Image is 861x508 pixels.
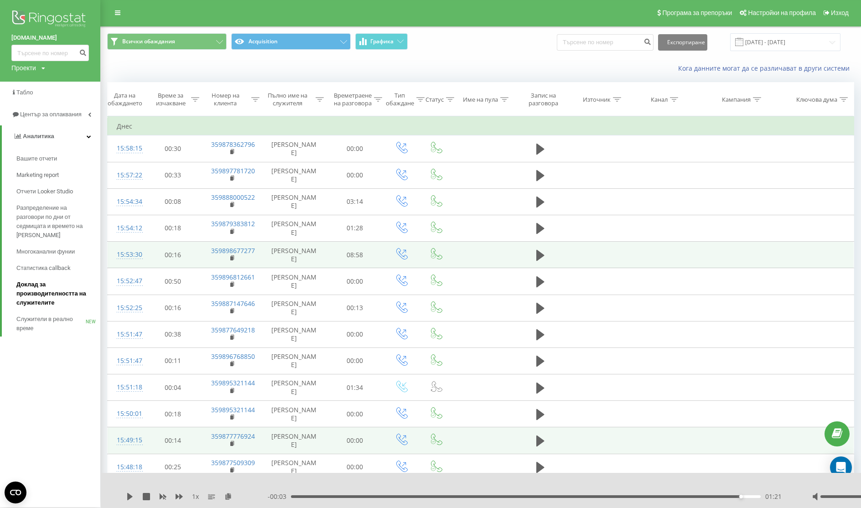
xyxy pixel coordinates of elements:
a: Многоканални фунии [16,244,100,260]
a: [DOMAIN_NAME] [11,33,89,42]
span: Отчети Looker Studio [16,187,73,196]
div: 15:52:25 [117,299,135,317]
div: 15:51:47 [117,352,135,370]
div: Име на пула [463,96,498,104]
td: 03:14 [326,188,384,215]
button: Експортиране [658,34,707,51]
div: Дата на обаждането [108,92,142,107]
a: 359887147646 [211,299,255,308]
a: Статистика callback [16,260,100,276]
span: Служители в реално време [16,315,86,333]
td: 00:33 [144,162,202,188]
td: [PERSON_NAME] [262,268,326,295]
td: 00:00 [326,454,384,480]
td: 00:18 [144,401,202,427]
td: 00:00 [326,135,384,162]
td: 00:08 [144,188,202,215]
a: 359895321144 [211,405,255,414]
td: 00:50 [144,268,202,295]
td: [PERSON_NAME] [262,401,326,427]
div: 15:52:47 [117,272,135,290]
td: 00:00 [326,268,384,295]
td: [PERSON_NAME] [262,321,326,347]
div: 15:54:34 [117,193,135,211]
span: - 00:03 [268,492,291,501]
div: Запис на разговора [521,92,565,107]
div: 15:51:18 [117,378,135,396]
td: [PERSON_NAME] [262,427,326,454]
a: Служители в реално времеNEW [16,311,100,337]
button: Всички обаждания [107,33,227,50]
td: [PERSON_NAME] [262,454,326,480]
img: Ringostat logo [11,8,89,31]
span: Изход [831,9,849,16]
span: Аналитика [23,133,54,140]
div: Кампания [722,96,751,104]
td: [PERSON_NAME] [262,374,326,401]
div: 15:57:22 [117,166,135,184]
td: 00:11 [144,347,202,374]
td: 00:18 [144,215,202,241]
td: [PERSON_NAME] [262,162,326,188]
td: 00:00 [326,321,384,347]
td: 00:00 [326,401,384,427]
a: 359896768850 [211,352,255,361]
td: 01:28 [326,215,384,241]
span: Настройки на профила [748,9,816,16]
td: 00:16 [144,242,202,268]
div: Open Intercom Messenger [830,456,852,478]
div: 15:50:01 [117,405,135,423]
span: Център за оплаквания [20,111,82,118]
input: Търсене по номер [557,34,654,51]
td: 00:14 [144,427,202,454]
td: 08:58 [326,242,384,268]
td: 00:38 [144,321,202,347]
a: Кога данните могат да се различават в други системи [678,64,854,73]
span: Табло [16,89,33,96]
a: 359888000522 [211,193,255,202]
div: 15:49:15 [117,431,135,449]
a: Отчети Looker Studio [16,183,100,200]
div: 15:54:12 [117,219,135,237]
span: Статистика callback [16,264,71,273]
div: Проекти [11,63,36,73]
div: Статус [425,96,444,104]
a: 359879383812 [211,219,255,228]
a: 359877776924 [211,432,255,441]
td: 01:34 [326,374,384,401]
button: Open CMP widget [5,482,26,503]
a: 359877509309 [211,458,255,467]
div: 15:48:18 [117,458,135,476]
td: 00:13 [326,295,384,321]
a: 359877649218 [211,326,255,334]
td: 00:04 [144,374,202,401]
div: 15:53:30 [117,246,135,264]
div: Канал [651,96,668,104]
div: Времетраене на разговора [334,92,372,107]
td: [PERSON_NAME] [262,135,326,162]
div: Номер на клиента [202,92,249,107]
td: 00:00 [326,347,384,374]
span: 1 x [192,492,199,501]
td: [PERSON_NAME] [262,242,326,268]
a: 359895321144 [211,378,255,387]
td: [PERSON_NAME] [262,347,326,374]
div: Време за изчакване [152,92,189,107]
div: Тип обаждане [386,92,414,107]
div: Accessibility label [739,495,743,498]
a: Разпределение на разговори по дни от седмицата и времето на [PERSON_NAME] [16,200,100,244]
td: 00:00 [326,162,384,188]
div: Пълно име на служителя [262,92,313,107]
span: Многоканални фунии [16,247,75,256]
a: 359896812661 [211,273,255,281]
span: Програма за препоръки [662,9,732,16]
a: 359897781720 [211,166,255,175]
div: 15:58:15 [117,140,135,157]
a: Аналитика [2,125,100,147]
td: 00:25 [144,454,202,480]
a: 359898677277 [211,246,255,255]
span: Графика [370,38,394,45]
a: Вашите отчети [16,150,100,167]
span: 01:21 [765,492,782,501]
a: Доклад за производителността на служителите [16,276,100,311]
